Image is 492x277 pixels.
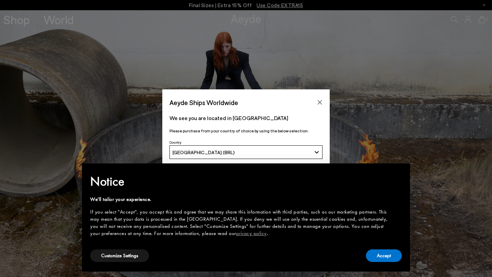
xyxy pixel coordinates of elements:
[315,97,325,107] button: Close
[169,114,323,122] p: We see you are located in [GEOGRAPHIC_DATA]
[90,196,391,203] div: We'll tailor your experience.
[173,149,235,155] span: [GEOGRAPHIC_DATA] (BRL)
[169,140,181,144] span: Country
[236,230,267,237] a: privacy policy
[90,173,391,190] h2: Notice
[169,128,323,134] p: Please purchase from your country of choice by using the below selection:
[391,165,407,182] button: Close this notice
[397,168,401,179] span: ×
[366,249,402,262] button: Accept
[169,97,238,108] span: Aeyde Ships Worldwide
[90,208,391,237] div: If you select "Accept", you accept this and agree that we may share this information with third p...
[90,249,149,262] button: Customize Settings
